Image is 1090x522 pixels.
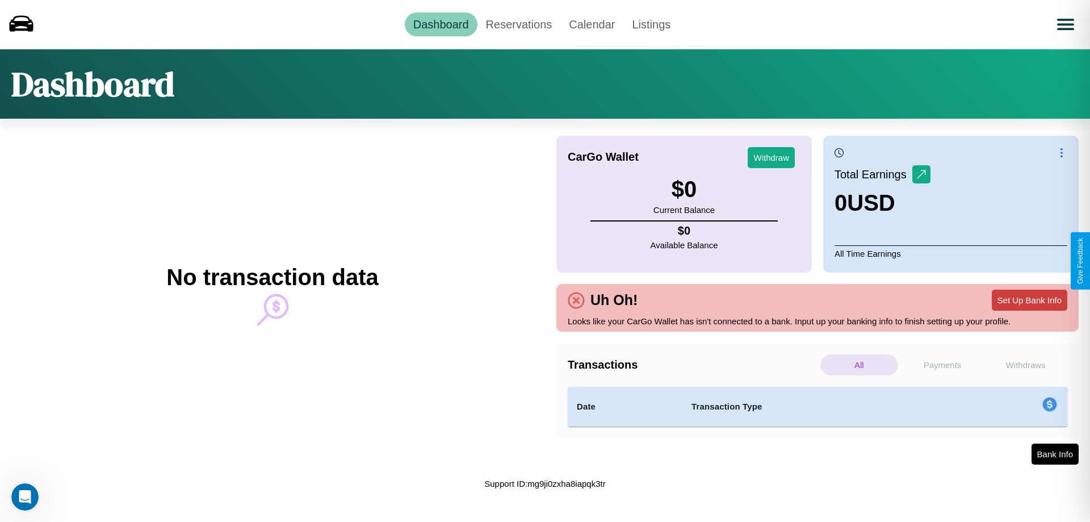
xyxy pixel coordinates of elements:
[1032,444,1079,465] button: Bank Info
[1050,9,1081,40] button: Open menu
[623,12,679,36] a: Listings
[568,151,639,164] h4: CarGo Wallet
[405,12,477,36] a: Dashboard
[904,354,982,375] p: Payments
[835,245,1067,261] p: All Time Earnings
[820,354,898,375] p: All
[651,224,718,237] h4: $ 0
[1076,238,1084,284] div: Give Feedback
[748,147,795,168] button: Withdraw
[992,290,1067,311] button: Set Up Bank Info
[166,265,378,290] h2: No transaction data
[560,12,623,36] a: Calendar
[835,190,930,216] h3: 0 USD
[585,292,643,308] h4: Uh Oh!
[568,314,1067,329] p: Looks like your CarGo Wallet has isn't connected to a bank. Input up your banking info to finish ...
[568,387,1067,427] table: simple table
[11,483,39,511] iframe: Intercom live chat
[653,177,715,202] h3: $ 0
[653,202,715,218] p: Current Balance
[835,164,912,185] p: Total Earnings
[11,61,174,107] h1: Dashboard
[987,354,1064,375] p: Withdraws
[577,400,673,414] h4: Date
[691,400,949,414] h4: Transaction Type
[484,476,605,491] p: Support ID: mg9ji0zxha8iapqk3tr
[651,237,718,253] p: Available Balance
[568,358,817,371] h4: Transactions
[477,12,561,36] a: Reservations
